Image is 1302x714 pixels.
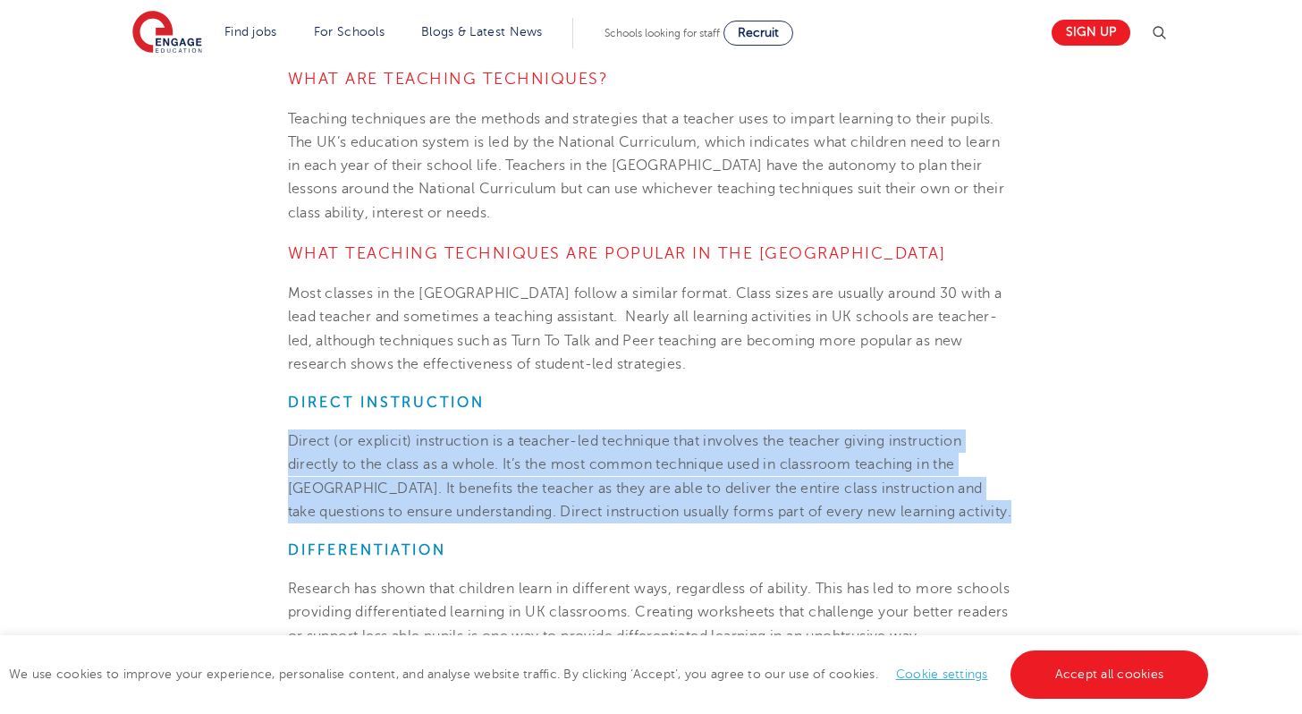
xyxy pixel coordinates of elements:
[604,27,720,39] span: Schools looking for staff
[288,244,946,262] span: What Teaching Techniques Are Popular In The [GEOGRAPHIC_DATA]
[288,581,1010,714] span: Research has shown that children learn in different ways, regardless of ability. This has led to ...
[288,542,446,558] strong: Differentiation
[288,433,1012,520] span: Direct (or explicit) instruction is a teacher-led technique that involves the teacher giving inst...
[1010,650,1209,699] a: Accept all cookies
[9,667,1213,681] span: We use cookies to improve your experience, personalise content, and analyse website traffic. By c...
[288,285,1002,372] span: Most classes in the [GEOGRAPHIC_DATA] follow a similar format. Class sizes are usually around 30 ...
[288,70,609,88] span: What Are Teaching Techniques?
[132,11,202,55] img: Engage Education
[1052,20,1130,46] a: Sign up
[314,25,385,38] a: For Schools
[288,395,485,411] strong: Direct Instruction
[288,111,1005,221] span: Teaching techniques are the methods and strategies that a teacher uses to impart learning to thei...
[723,21,793,46] a: Recruit
[224,25,277,38] a: Find jobs
[738,26,779,39] span: Recruit
[421,25,543,38] a: Blogs & Latest News
[896,667,988,681] a: Cookie settings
